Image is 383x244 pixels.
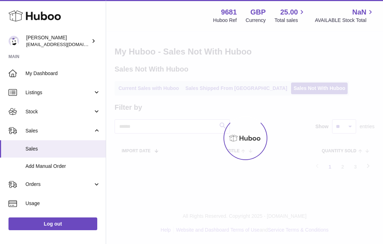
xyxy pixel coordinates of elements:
[246,17,266,24] div: Currency
[250,7,266,17] strong: GBP
[25,200,100,207] span: Usage
[315,17,375,24] span: AVAILABLE Stock Total
[26,34,90,48] div: [PERSON_NAME]
[274,17,306,24] span: Total sales
[315,7,375,24] a: NaN AVAILABLE Stock Total
[25,127,93,134] span: Sales
[221,7,237,17] strong: 9681
[25,163,100,170] span: Add Manual Order
[8,36,19,46] img: hello@colourchronicles.com
[25,181,93,188] span: Orders
[213,17,237,24] div: Huboo Ref
[280,7,298,17] span: 25.00
[352,7,366,17] span: NaN
[8,217,97,230] a: Log out
[25,89,93,96] span: Listings
[26,41,104,47] span: [EMAIL_ADDRESS][DOMAIN_NAME]
[25,108,93,115] span: Stock
[25,70,100,77] span: My Dashboard
[25,146,100,152] span: Sales
[274,7,306,24] a: 25.00 Total sales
